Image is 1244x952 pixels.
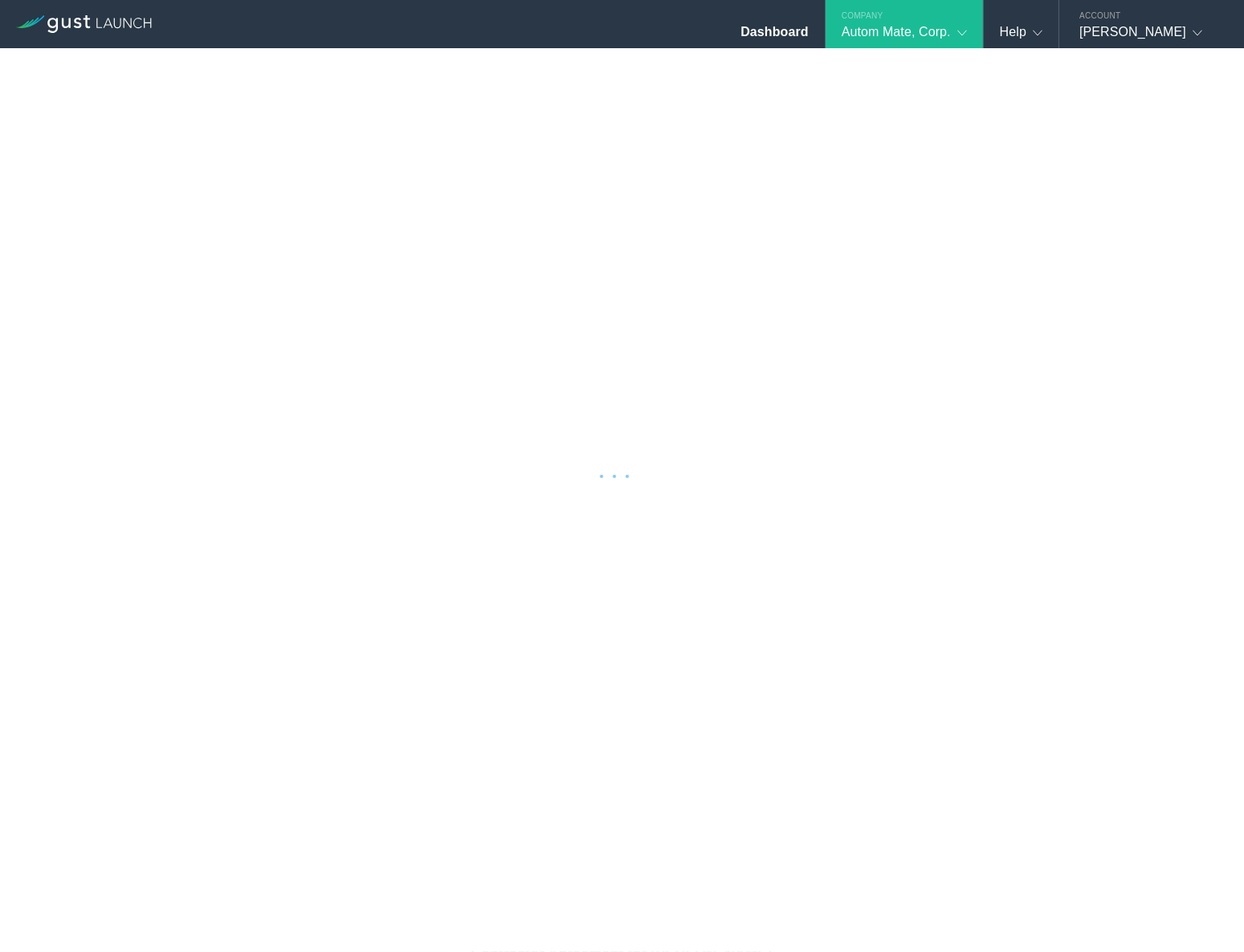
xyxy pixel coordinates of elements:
iframe: Chat Widget [1164,875,1244,952]
div: [PERSON_NAME] [1079,24,1216,48]
div: Help [1000,24,1042,48]
div: Dashboard [740,24,808,48]
div: Autom Mate, Corp. [842,24,967,48]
